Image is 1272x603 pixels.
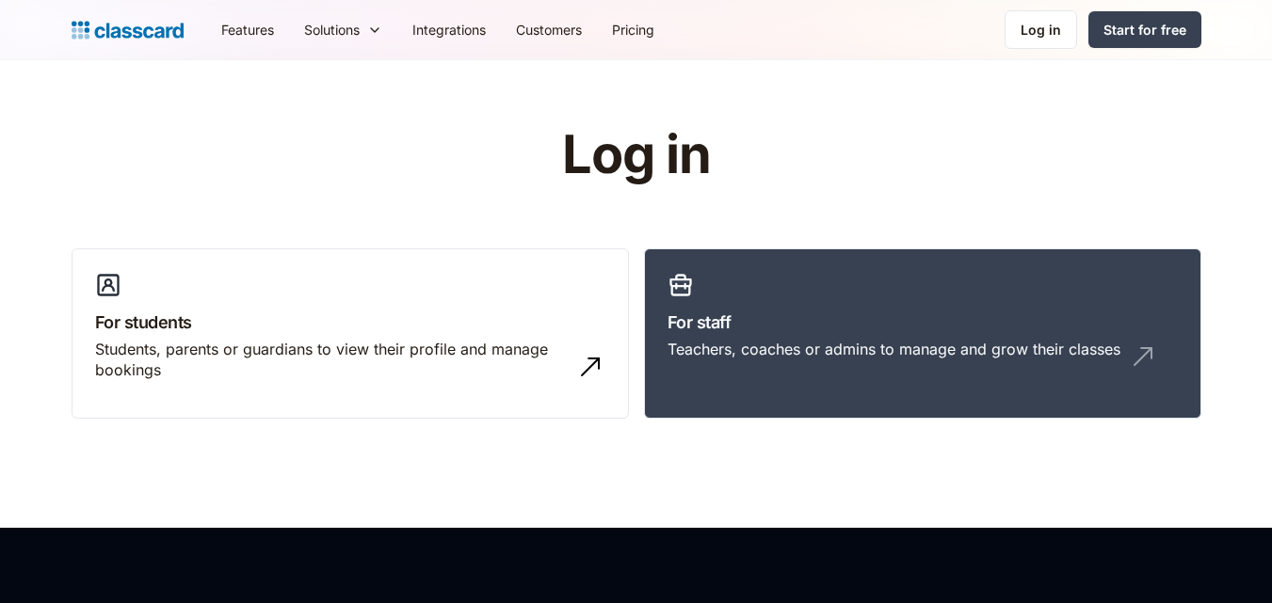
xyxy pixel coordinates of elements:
[597,8,669,51] a: Pricing
[206,8,289,51] a: Features
[644,248,1201,420] a: For staffTeachers, coaches or admins to manage and grow their classes
[337,126,935,184] h1: Log in
[501,8,597,51] a: Customers
[668,339,1120,359] div: Teachers, coaches or admins to manage and grow their classes
[95,309,605,335] h3: For students
[1088,11,1201,48] a: Start for free
[668,309,1178,335] h3: For staff
[397,8,501,51] a: Integrations
[72,17,184,43] a: home
[289,8,397,51] div: Solutions
[304,20,360,40] div: Solutions
[72,248,629,420] a: For studentsStudents, parents or guardians to view their profile and manage bookings
[1021,20,1061,40] div: Log in
[1103,20,1186,40] div: Start for free
[95,339,568,381] div: Students, parents or guardians to view their profile and manage bookings
[1005,10,1077,49] a: Log in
